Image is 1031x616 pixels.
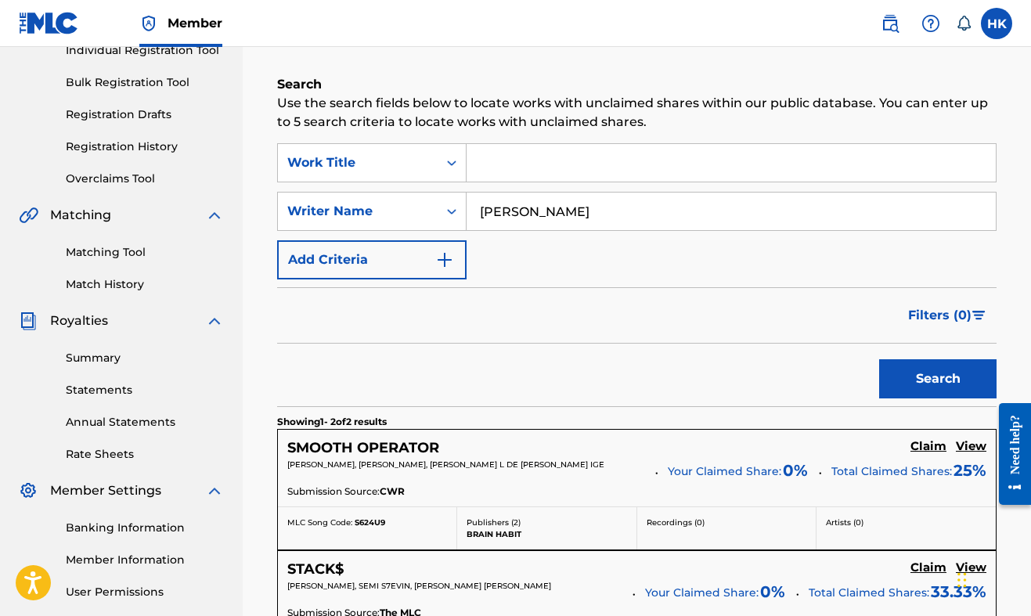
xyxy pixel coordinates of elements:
a: Match History [66,276,224,293]
p: Publishers ( 2 ) [467,517,626,528]
div: Drag [957,557,967,603]
span: [PERSON_NAME], SEMI S7EVIN, [PERSON_NAME] [PERSON_NAME] [287,581,551,591]
span: Member [168,14,222,32]
img: Member Settings [19,481,38,500]
h5: View [956,439,986,454]
img: Matching [19,206,38,225]
img: Top Rightsholder [139,14,158,33]
img: expand [205,312,224,330]
span: CWR [380,485,405,499]
button: Add Criteria [277,240,467,279]
div: User Menu [981,8,1012,39]
img: help [921,14,940,33]
a: View [956,439,986,456]
a: Individual Registration Tool [66,42,224,59]
a: Registration Drafts [66,106,224,123]
span: Submission Source: [287,485,380,499]
a: Bulk Registration Tool [66,74,224,91]
button: Filters (0) [899,296,997,335]
p: Recordings ( 0 ) [647,517,806,528]
span: Your Claimed Share: [645,585,759,601]
p: Artists ( 0 ) [826,517,986,528]
h5: Claim [910,560,946,575]
span: Total Claimed Shares: [809,585,929,600]
img: Royalties [19,312,38,330]
a: Public Search [874,8,906,39]
span: MLC Song Code: [287,517,352,528]
span: 25 % [953,459,986,482]
span: S624U9 [355,517,385,528]
a: Statements [66,382,224,398]
span: Filters ( 0 ) [908,306,972,325]
a: Summary [66,350,224,366]
img: 9d2ae6d4665cec9f34b9.svg [435,250,454,269]
img: expand [205,481,224,500]
p: BRAIN HABIT [467,528,626,540]
a: Matching Tool [66,244,224,261]
p: Showing 1 - 2 of 2 results [277,415,387,429]
h6: Search [277,75,997,94]
a: Member Information [66,552,224,568]
span: Total Claimed Shares: [831,464,952,478]
a: User Permissions [66,584,224,600]
div: Notifications [956,16,972,31]
a: Registration History [66,139,224,155]
span: 0 % [760,580,785,603]
button: Search [879,359,997,398]
h5: STACK$ [287,560,344,578]
img: filter [972,311,986,320]
a: Rate Sheets [66,446,224,463]
span: Royalties [50,312,108,330]
a: Annual Statements [66,414,224,430]
span: 33.33 % [931,580,986,603]
div: Help [915,8,946,39]
span: Member Settings [50,481,161,500]
img: expand [205,206,224,225]
h5: SMOOTH OPERATOR [287,439,439,457]
iframe: Chat Widget [953,541,1031,616]
form: Search Form [277,143,997,406]
img: MLC Logo [19,12,79,34]
span: Matching [50,206,111,225]
p: Use the search fields below to locate works with unclaimed shares within our public database. You... [277,94,997,131]
img: search [881,14,899,33]
div: Work Title [287,153,428,172]
a: Overclaims Tool [66,171,224,187]
h5: Claim [910,439,946,454]
span: Your Claimed Share: [668,463,781,480]
span: [PERSON_NAME], [PERSON_NAME], [PERSON_NAME] L DE [PERSON_NAME] IGE [287,459,604,470]
span: 0 % [783,459,808,482]
div: Writer Name [287,202,428,221]
a: Banking Information [66,520,224,536]
iframe: Resource Center [987,389,1031,518]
